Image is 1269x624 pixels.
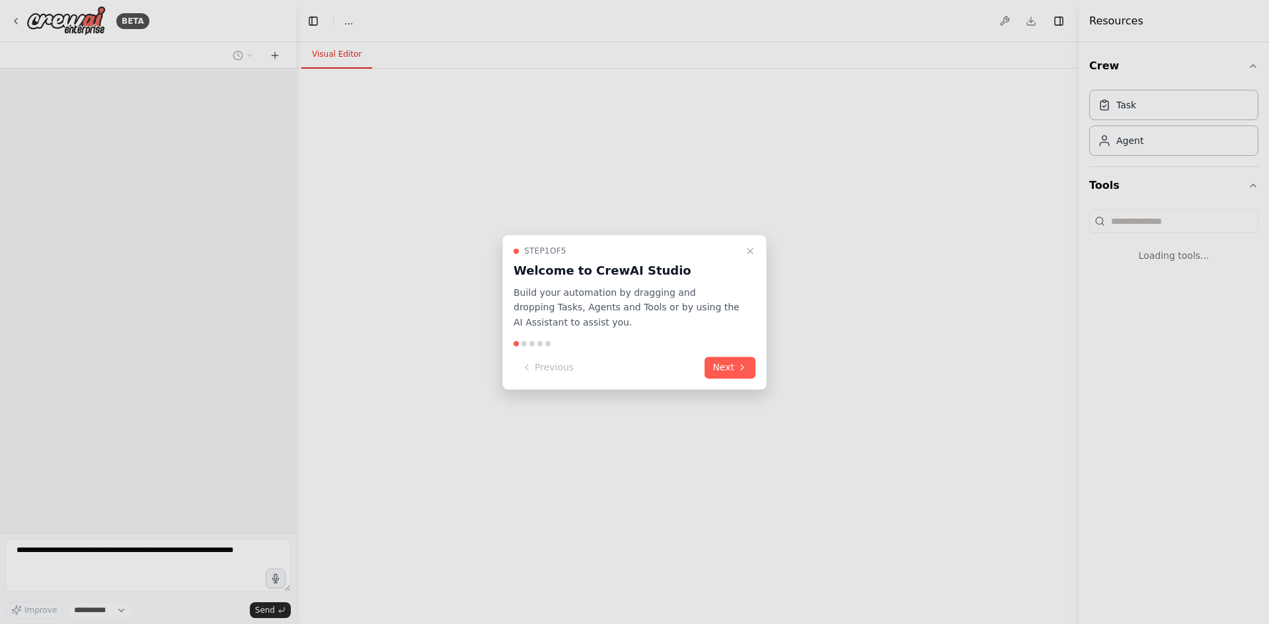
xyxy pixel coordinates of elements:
button: Close walkthrough [742,243,758,259]
h3: Welcome to CrewAI Studio [514,261,740,280]
button: Hide left sidebar [304,12,323,30]
span: Step 1 of 5 [524,246,566,256]
button: Next [705,357,755,378]
p: Build your automation by dragging and dropping Tasks, Agents and Tools or by using the AI Assista... [514,285,740,330]
button: Previous [514,357,582,378]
